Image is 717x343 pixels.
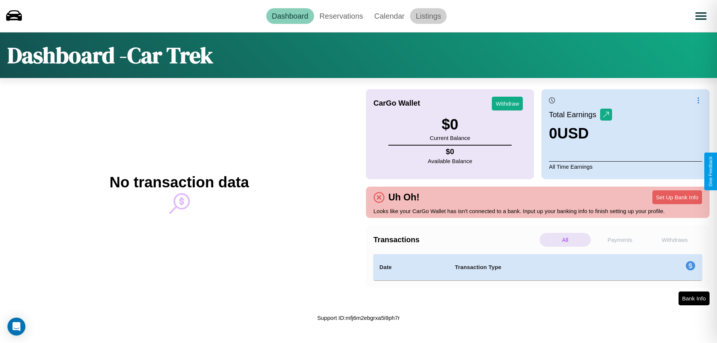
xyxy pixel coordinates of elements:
[652,190,702,204] button: Set Up Bank Info
[379,263,443,272] h4: Date
[373,99,420,107] h4: CarGo Wallet
[455,263,624,272] h4: Transaction Type
[109,174,249,191] h2: No transaction data
[549,108,600,121] p: Total Earnings
[549,125,612,142] h3: 0 USD
[430,116,470,133] h3: $ 0
[266,8,314,24] a: Dashboard
[410,8,447,24] a: Listings
[649,233,700,247] p: Withdraws
[373,206,702,216] p: Looks like your CarGo Wallet has isn't connected to a bank. Input up your banking info to finish ...
[7,40,213,71] h1: Dashboard - Car Trek
[708,156,713,187] div: Give Feedback
[430,133,470,143] p: Current Balance
[314,8,369,24] a: Reservations
[492,97,523,110] button: Withdraw
[540,233,591,247] p: All
[373,254,702,280] table: simple table
[385,192,423,203] h4: Uh Oh!
[369,8,410,24] a: Calendar
[679,291,710,305] button: Bank Info
[595,233,646,247] p: Payments
[428,156,472,166] p: Available Balance
[549,161,702,172] p: All Time Earnings
[317,313,400,323] p: Support ID: mfj6m2ebgrxa5i9ph7r
[373,236,538,244] h4: Transactions
[690,6,711,26] button: Open menu
[7,318,25,336] div: Open Intercom Messenger
[428,147,472,156] h4: $ 0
